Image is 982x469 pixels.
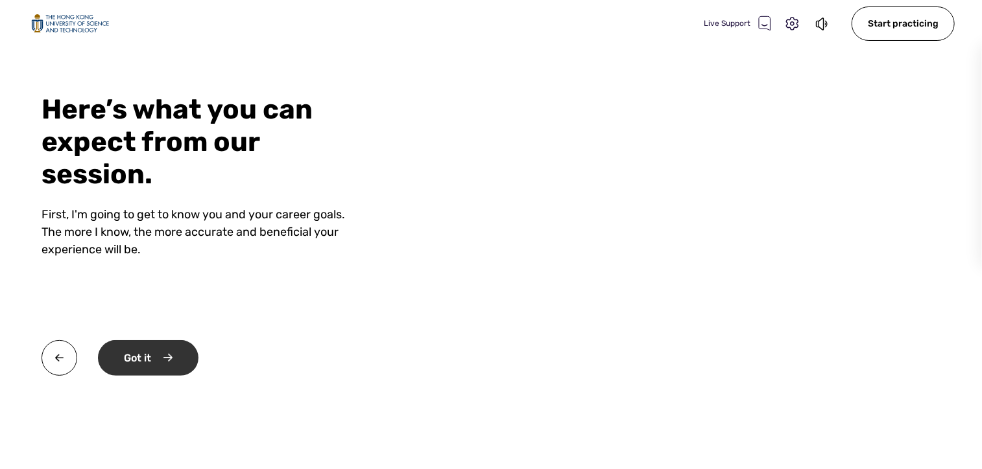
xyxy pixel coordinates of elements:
div: Live Support [704,16,771,31]
div: Here’s what you can expect from our session. [42,93,352,190]
img: twa0v+wMBzw8O7hXOoXfZwY4Rs7V4QQI7OXhSEnh6TzU1B8CMcie5QIvElVkpoMP8DJr7EI0p8Ns6ryRf5n4wFbqwEIwXmb+H... [42,340,77,376]
img: logo [31,14,109,33]
div: Start practicing [852,6,955,41]
div: Got it [98,340,198,376]
div: First, I'm going to get to know you and your career goals. The more I know, the more accurate and... [42,206,352,258]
